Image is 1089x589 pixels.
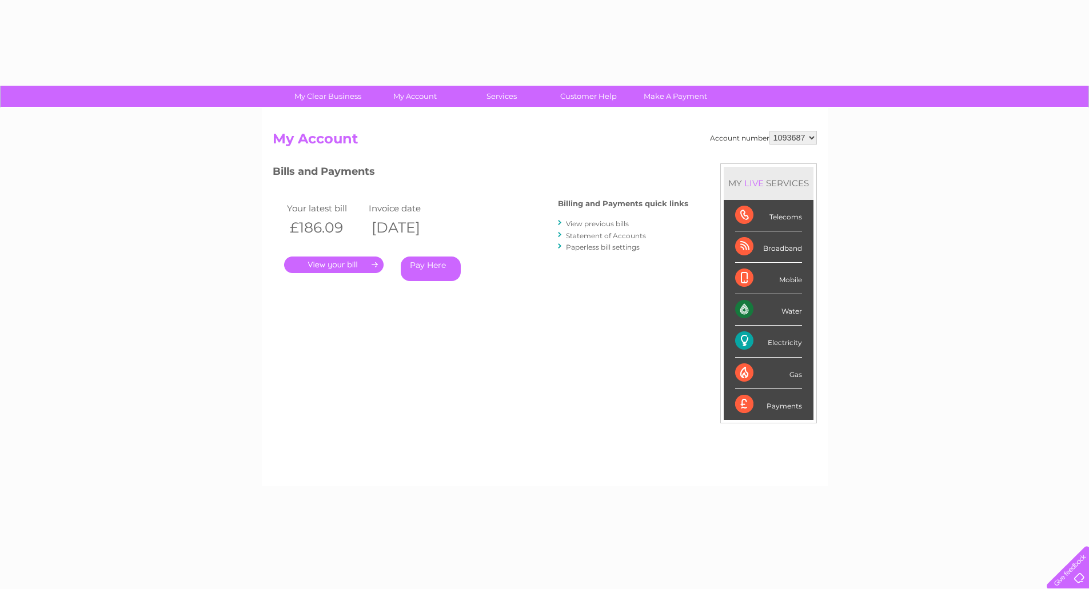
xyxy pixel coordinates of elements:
a: Statement of Accounts [566,231,646,240]
div: Broadband [735,231,802,263]
a: Paperless bill settings [566,243,640,251]
th: [DATE] [366,216,448,239]
a: View previous bills [566,219,629,228]
a: Make A Payment [628,86,723,107]
h3: Bills and Payments [273,163,688,183]
th: £186.09 [284,216,366,239]
h2: My Account [273,131,817,153]
div: Mobile [735,263,802,294]
a: Customer Help [541,86,636,107]
td: Your latest bill [284,201,366,216]
div: Electricity [735,326,802,357]
div: Telecoms [735,200,802,231]
a: My Account [368,86,462,107]
div: Water [735,294,802,326]
div: Payments [735,389,802,420]
div: MY SERVICES [724,167,813,199]
a: Pay Here [401,257,461,281]
div: Account number [710,131,817,145]
a: . [284,257,384,273]
td: Invoice date [366,201,448,216]
a: My Clear Business [281,86,375,107]
h4: Billing and Payments quick links [558,199,688,208]
a: Services [454,86,549,107]
div: LIVE [742,178,766,189]
div: Gas [735,358,802,389]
